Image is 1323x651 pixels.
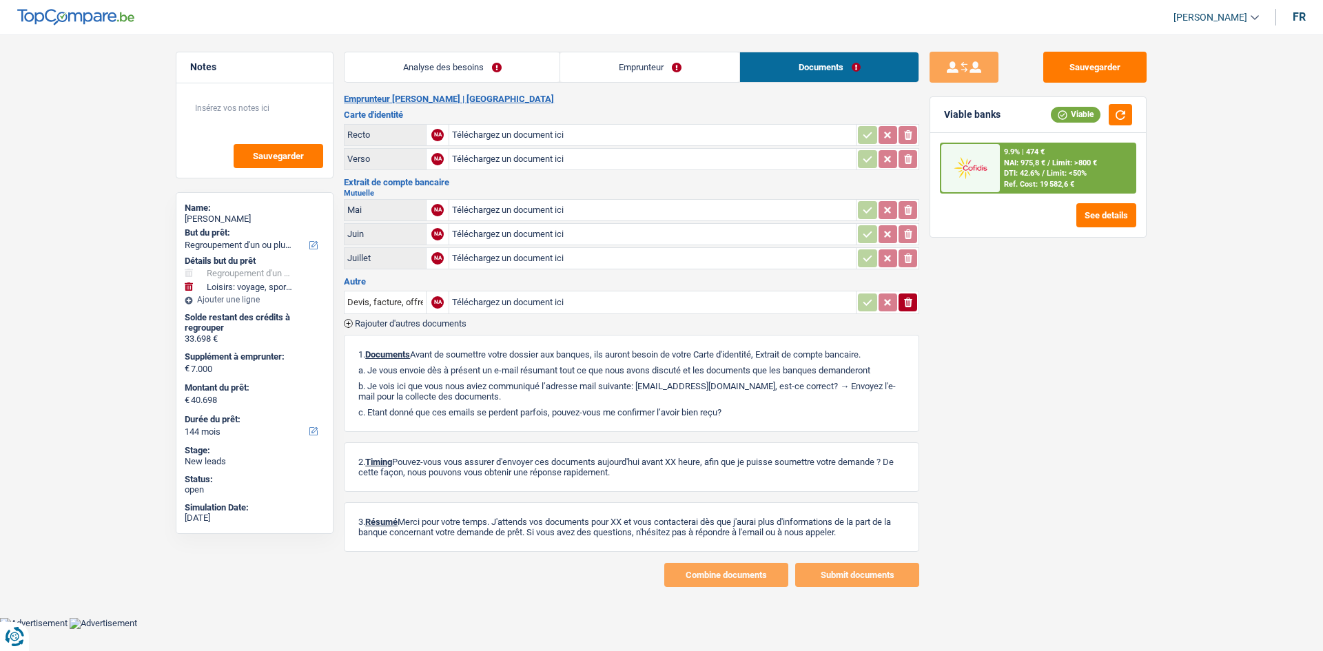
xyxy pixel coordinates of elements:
[358,365,905,375] p: a. Je vous envoie dès à présent un e-mail résumant tout ce que nous avons discuté et les doc...
[945,155,996,180] img: Cofidis
[431,204,444,216] div: NA
[1051,107,1100,122] div: Viable
[365,457,392,467] span: Timing
[185,256,325,267] div: Détails but du prêt
[185,203,325,214] div: Name:
[185,395,189,406] span: €
[664,563,788,587] button: Combine documents
[431,129,444,141] div: NA
[1293,10,1306,23] div: fr
[344,277,919,286] h3: Autre
[17,9,134,25] img: TopCompare Logo
[344,110,919,119] h3: Carte d'identité
[70,618,137,629] img: Advertisement
[185,333,325,344] div: 33.698 €
[1047,169,1087,178] span: Limit: <50%
[253,152,304,161] span: Sauvegarder
[740,52,919,82] a: Documents
[365,349,410,360] span: Documents
[1004,158,1045,167] span: NAI: 975,8 €
[344,189,919,197] h2: Mutuelle
[358,457,905,477] p: 2. Pouvez-vous vous assurer d'envoyer ces documents aujourd'hui avant XX heure, afin que je puiss...
[347,130,423,140] div: Recto
[1076,203,1136,227] button: See details
[344,94,919,105] h2: Emprunteur [PERSON_NAME] | [GEOGRAPHIC_DATA]
[185,513,325,524] div: [DATE]
[344,319,466,328] button: Rajouter d'autres documents
[1004,180,1074,189] div: Ref. Cost: 19 582,6 €
[185,502,325,513] div: Simulation Date:
[365,517,398,527] span: Résumé
[355,319,466,328] span: Rajouter d'autres documents
[1042,169,1045,178] span: /
[431,252,444,265] div: NA
[347,205,423,215] div: Mai
[358,349,905,360] p: 1. Avant de soumettre votre dossier aux banques, ils auront besoin de votre Carte d'identité, Ext...
[344,178,919,187] h3: Extrait de compte bancaire
[1052,158,1097,167] span: Limit: >800 €
[431,153,444,165] div: NA
[1043,52,1147,83] button: Sauvegarder
[1047,158,1050,167] span: /
[185,474,325,485] div: Status:
[347,154,423,164] div: Verso
[795,563,919,587] button: Submit documents
[185,214,325,225] div: [PERSON_NAME]
[185,456,325,467] div: New leads
[185,484,325,495] div: open
[185,351,322,362] label: Supplément à emprunter:
[358,381,905,402] p: b. Je vois ici que vous nous aviez communiqué l’adresse mail suivante: [EMAIL_ADDRESS][DOMAIN_NA...
[185,414,322,425] label: Durée du prêt:
[185,295,325,304] div: Ajouter une ligne
[185,382,322,393] label: Montant du prêt:
[190,61,319,73] h5: Notes
[944,109,1001,121] div: Viable banks
[185,312,325,333] div: Solde restant des crédits à regrouper
[185,227,322,238] label: But du prêt:
[358,517,905,537] p: 3. Merci pour votre temps. J'attends vos documents pour XX et vous contacterai dès que j'aurai p...
[234,144,323,168] button: Sauvegarder
[358,407,905,417] p: c. Etant donné que ces emails se perdent parfois, pouvez-vous me confirmer l’avoir bien reçu?
[345,52,560,82] a: Analyse des besoins
[347,253,423,263] div: Juillet
[185,445,325,456] div: Stage:
[185,363,189,374] span: €
[560,52,739,82] a: Emprunteur
[347,229,423,239] div: Juin
[431,296,444,309] div: NA
[1004,169,1040,178] span: DTI: 42.6%
[431,228,444,240] div: NA
[1162,6,1259,29] a: [PERSON_NAME]
[1173,12,1247,23] span: [PERSON_NAME]
[1004,147,1045,156] div: 9.9% | 474 €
